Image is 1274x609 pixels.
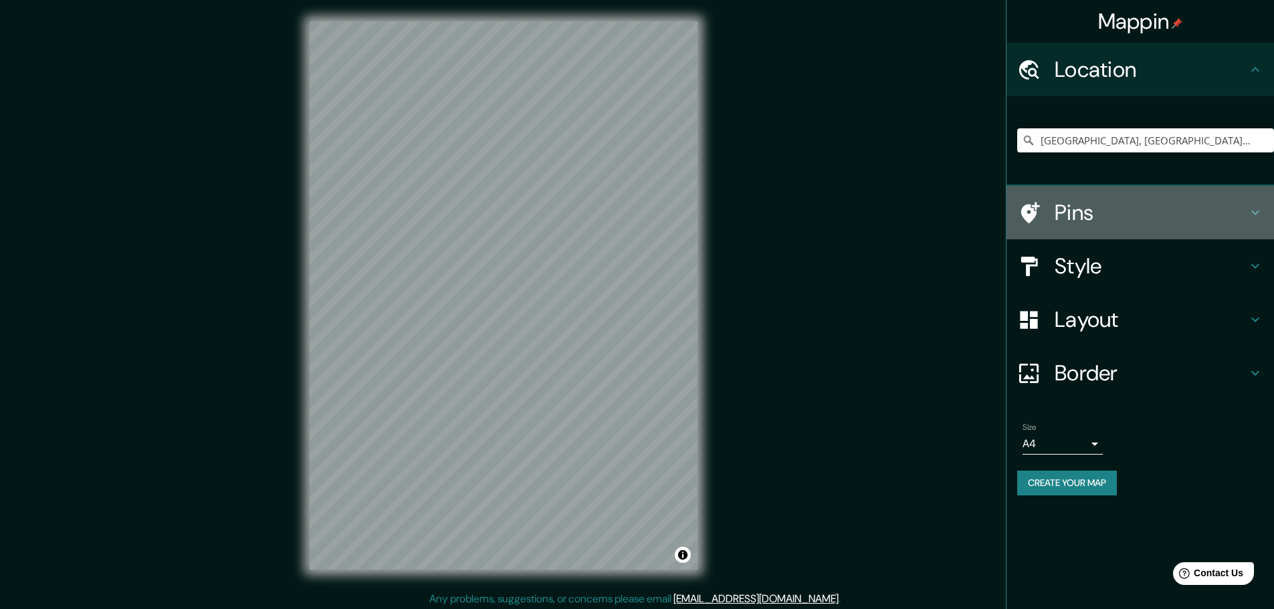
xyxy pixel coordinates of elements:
[1006,293,1274,346] div: Layout
[673,592,839,606] a: [EMAIL_ADDRESS][DOMAIN_NAME]
[1055,199,1247,226] h4: Pins
[1055,253,1247,279] h4: Style
[429,591,841,607] p: Any problems, suggestions, or concerns please email .
[1023,433,1103,455] div: A4
[1155,557,1259,594] iframe: Help widget launcher
[841,591,843,607] div: .
[1017,128,1274,152] input: Pick your city or area
[310,21,698,570] canvas: Map
[1023,422,1037,433] label: Size
[1098,8,1183,35] h4: Mappin
[1006,346,1274,400] div: Border
[1055,56,1247,83] h4: Location
[1172,18,1182,29] img: pin-icon.png
[1006,239,1274,293] div: Style
[1055,360,1247,386] h4: Border
[675,547,691,563] button: Toggle attribution
[1055,306,1247,333] h4: Layout
[1006,43,1274,96] div: Location
[1017,471,1117,495] button: Create your map
[843,591,845,607] div: .
[1006,186,1274,239] div: Pins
